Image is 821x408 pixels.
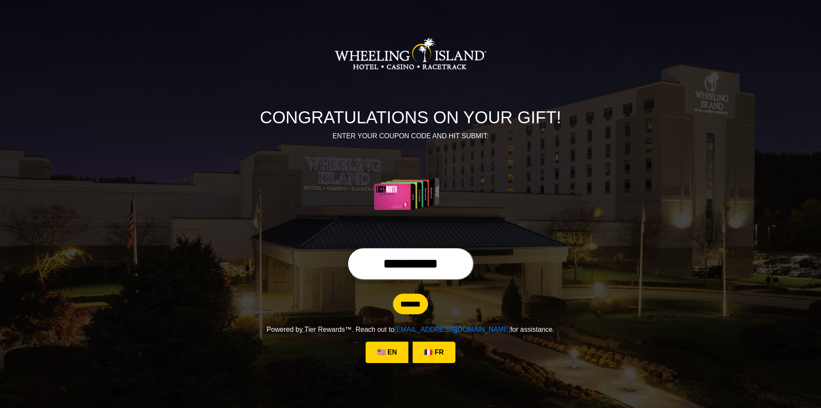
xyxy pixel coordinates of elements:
a: 🇺🇸 EN [366,342,408,363]
h1: CONGRATULATIONS ON YOUR GIFT! [173,107,648,128]
span: Powered by Tier Rewards™. Reach out to for assistance. [266,326,554,333]
p: ENTER YOUR COUPON CODE AND HIT SUBMIT: [173,131,648,141]
img: Logo [334,11,487,97]
a: 🇫🇷 FR [413,342,455,363]
div: Language Selection [363,342,458,363]
a: [EMAIL_ADDRESS][DOMAIN_NAME] [394,326,510,333]
img: Center Image [354,152,468,237]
